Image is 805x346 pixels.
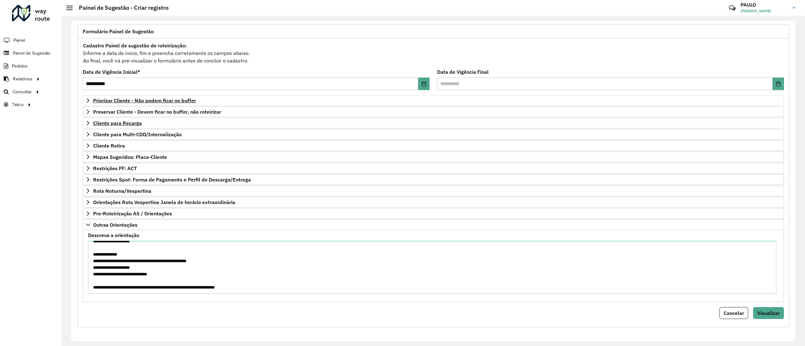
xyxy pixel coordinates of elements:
[773,78,784,90] button: Choose Date
[83,129,784,140] a: Cliente para Multi-CDD/Internalização
[83,174,784,185] a: Restrições Spot: Forma de Pagamento e Perfil de Descarga/Entrega
[83,140,784,151] a: Cliente Retira
[83,118,784,128] a: Cliente para Recarga
[83,106,784,117] a: Preservar Cliente - Devem ficar no buffer, não roteirizar
[83,95,784,106] a: Priorizar Cliente - Não podem ficar no buffer
[83,42,187,49] strong: Cadastro Painel de sugestão de roteirização:
[93,154,167,159] span: Mapas Sugeridos: Placa-Cliente
[12,101,24,108] span: Tático
[93,200,235,205] span: Orientações Rota Vespertina Janela de horário extraordinária
[93,143,125,148] span: Cliente Retira
[93,177,251,182] span: Restrições Spot: Forma de Pagamento e Perfil de Descarga/Entrega
[93,132,182,137] span: Cliente para Multi-CDD/Internalização
[14,37,25,44] span: Painel
[93,98,196,103] span: Priorizar Cliente - Não podem ficar no buffer
[12,63,28,69] span: Pedidos
[757,310,780,316] span: Visualizar
[83,197,784,208] a: Orientações Rota Vespertina Janela de horário extraordinária
[83,163,784,174] a: Restrições FF: ACT
[83,208,784,219] a: Pre-Roteirização AS / Orientações
[83,186,784,196] a: Rota Noturna/Vespertina
[13,89,32,95] span: Consultas
[93,211,172,216] span: Pre-Roteirização AS / Orientações
[83,68,140,76] label: Data de Vigência Inicial
[83,230,784,302] div: Outras Orientações
[93,121,142,126] span: Cliente para Recarga
[719,307,748,319] button: Cancelar
[741,8,788,14] span: [PERSON_NAME]
[724,310,744,316] span: Cancelar
[753,307,784,319] button: Visualizar
[73,4,169,11] h2: Painel de Sugestão - Criar registro
[83,219,784,230] a: Outras Orientações
[93,188,151,193] span: Rota Noturna/Vespertina
[437,68,489,76] label: Data de Vigência Final
[93,166,137,171] span: Restrições FF: ACT
[83,152,784,162] a: Mapas Sugeridos: Placa-Cliente
[725,1,739,15] a: Contato Rápido
[13,50,50,57] span: Painel de Sugestão
[418,78,430,90] button: Choose Date
[741,2,788,8] h3: PAULO
[83,29,154,34] span: Formulário Painel de Sugestão
[93,222,137,227] span: Outras Orientações
[13,76,32,82] span: Relatórios
[88,231,139,239] label: Descreva a orientação
[93,109,221,114] span: Preservar Cliente - Devem ficar no buffer, não roteirizar
[83,41,784,65] div: Informe a data de inicio, fim e preencha corretamente os campos abaixo. Ao final, você irá pré-vi...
